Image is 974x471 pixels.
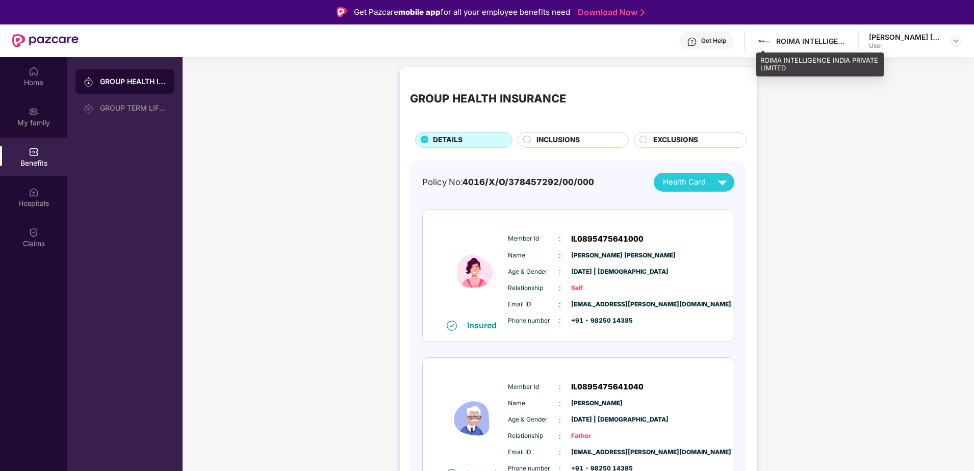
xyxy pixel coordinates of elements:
[571,251,622,260] span: [PERSON_NAME] [PERSON_NAME]
[571,381,644,393] span: IL0895475641040
[508,234,559,244] span: Member Id
[354,6,570,18] div: Get Pazcare for all your employee benefits need
[29,227,39,238] img: svg+xml;base64,PHN2ZyBpZD0iQ2xhaW0iIHhtbG5zPSJodHRwOi8vd3d3LnczLm9yZy8yMDAwL3N2ZyIgd2lkdGg9IjIwIi...
[571,431,622,441] span: Father
[757,34,772,48] img: 1600959296116.jpg
[444,221,505,320] img: icon
[571,283,622,293] span: Self
[508,448,559,457] span: Email ID
[559,447,561,458] span: :
[653,135,698,146] span: EXCLUSIONS
[508,415,559,425] span: Age & Gender
[84,77,94,87] img: svg+xml;base64,PHN2ZyB3aWR0aD0iMjAiIGhlaWdodD0iMjAiIHZpZXdCb3g9IjAgMCAyMCAyMCIgZmlsbD0ibm9uZSIgeG...
[100,104,166,112] div: GROUP TERM LIFE INSURANCE
[713,173,731,191] img: svg+xml;base64,PHN2ZyB4bWxucz0iaHR0cDovL3d3dy53My5vcmcvMjAwMC9zdmciIHZpZXdCb3g9IjAgMCAyNCAyNCIgd2...
[559,381,561,392] span: :
[508,399,559,408] span: Name
[444,369,505,467] img: icon
[578,7,642,18] a: Download Now
[559,250,561,261] span: :
[29,107,39,117] img: svg+xml;base64,PHN2ZyB3aWR0aD0iMjAiIGhlaWdodD0iMjAiIHZpZXdCb3g9IjAgMCAyMCAyMCIgZmlsbD0ibm9uZSIgeG...
[559,315,561,326] span: :
[559,233,561,244] span: :
[571,316,622,326] span: +91 - 98250 14385
[571,415,622,425] span: [DATE] | [DEMOGRAPHIC_DATA]
[508,431,559,441] span: Relationship
[559,299,561,310] span: :
[559,431,561,442] span: :
[756,53,884,76] div: ROIMA INTELLIGENCE INDIA PRIVATE LIMITED
[571,267,622,277] span: [DATE] | [DEMOGRAPHIC_DATA]
[12,34,79,47] img: New Pazcare Logo
[559,282,561,294] span: :
[84,103,94,114] img: svg+xml;base64,PHN2ZyB3aWR0aD0iMjAiIGhlaWdodD0iMjAiIHZpZXdCb3g9IjAgMCAyMCAyMCIgZmlsbD0ibm9uZSIgeG...
[869,42,940,50] div: User
[571,300,622,309] span: [EMAIL_ADDRESS][PERSON_NAME][DOMAIN_NAME]
[508,382,559,392] span: Member Id
[571,448,622,457] span: [EMAIL_ADDRESS][PERSON_NAME][DOMAIN_NAME]
[508,251,559,260] span: Name
[701,37,726,45] div: Get Help
[654,173,734,192] button: Health Card
[869,32,940,42] div: [PERSON_NAME] [PERSON_NAME]
[398,7,441,17] strong: mobile app
[952,37,960,45] img: svg+xml;base64,PHN2ZyBpZD0iRHJvcGRvd24tMzJ4MzIiIHhtbG5zPSJodHRwOi8vd3d3LnczLm9yZy8yMDAwL3N2ZyIgd2...
[559,266,561,277] span: :
[447,321,457,331] img: svg+xml;base64,PHN2ZyB4bWxucz0iaHR0cDovL3d3dy53My5vcmcvMjAwMC9zdmciIHdpZHRoPSIxNiIgaGVpZ2h0PSIxNi...
[422,175,594,189] div: Policy No:
[337,7,347,17] img: Logo
[508,283,559,293] span: Relationship
[100,76,166,87] div: GROUP HEALTH INSURANCE
[467,320,503,330] div: Insured
[508,267,559,277] span: Age & Gender
[29,66,39,76] img: svg+xml;base64,PHN2ZyBpZD0iSG9tZSIgeG1sbnM9Imh0dHA6Ly93d3cudzMub3JnLzIwMDAvc3ZnIiB3aWR0aD0iMjAiIG...
[410,90,566,107] div: GROUP HEALTH INSURANCE
[559,414,561,426] span: :
[433,135,463,146] span: DETAILS
[663,176,706,188] span: Health Card
[776,36,848,46] div: ROIMA INTELLIGENCE INDIA PRIVATE LIMITED
[463,177,594,187] span: 4016/X/O/378457292/00/000
[29,147,39,157] img: svg+xml;base64,PHN2ZyBpZD0iQmVuZWZpdHMiIHhtbG5zPSJodHRwOi8vd3d3LnczLm9yZy8yMDAwL3N2ZyIgd2lkdGg9Ij...
[687,37,697,47] img: svg+xml;base64,PHN2ZyBpZD0iSGVscC0zMngzMiIgeG1sbnM9Imh0dHA6Ly93d3cudzMub3JnLzIwMDAvc3ZnIiB3aWR0aD...
[571,399,622,408] span: [PERSON_NAME]
[559,398,561,409] span: :
[508,316,559,326] span: Phone number
[508,300,559,309] span: Email ID
[640,7,645,18] img: Stroke
[29,187,39,197] img: svg+xml;base64,PHN2ZyBpZD0iSG9zcGl0YWxzIiB4bWxucz0iaHR0cDovL3d3dy53My5vcmcvMjAwMC9zdmciIHdpZHRoPS...
[571,233,644,245] span: IL0895475641000
[536,135,580,146] span: INCLUSIONS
